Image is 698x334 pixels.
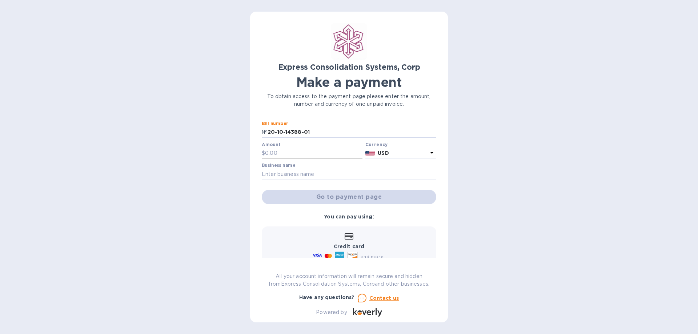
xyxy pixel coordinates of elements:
[278,63,420,72] b: Express Consolidation Systems, Corp
[262,142,280,147] label: Amount
[265,148,362,159] input: 0.00
[365,142,388,147] b: Currency
[262,93,436,108] p: To obtain access to the payment page please enter the amount, number and currency of one unpaid i...
[262,149,265,157] p: $
[324,214,374,220] b: You can pay using:
[361,254,387,259] span: and more...
[262,128,268,136] p: №
[262,75,436,90] h1: Make a payment
[334,244,364,249] b: Credit card
[262,164,295,168] label: Business name
[378,150,389,156] b: USD
[299,294,355,300] b: Have any questions?
[316,309,347,316] p: Powered by
[268,127,436,138] input: Enter bill number
[262,122,288,126] label: Bill number
[369,295,399,301] u: Contact us
[262,273,436,288] p: All your account information will remain secure and hidden from Express Consolidation Systems, Co...
[365,151,375,156] img: USD
[262,169,436,180] input: Enter business name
